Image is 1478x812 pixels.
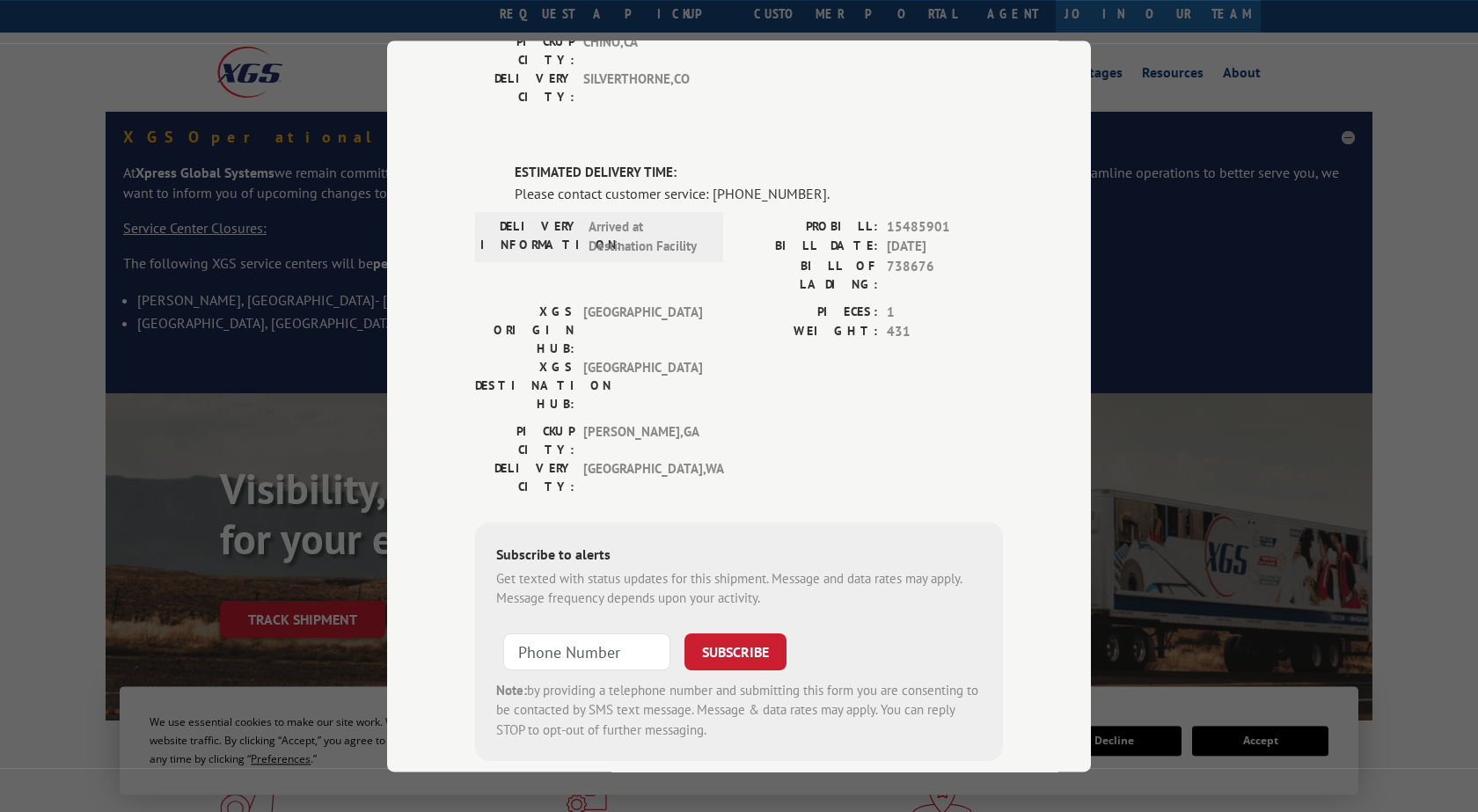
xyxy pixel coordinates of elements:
span: [DATE] [887,237,1003,257]
span: [GEOGRAPHIC_DATA] [583,358,702,413]
span: CHINO , CA [583,33,702,69]
span: 431 [887,322,1003,342]
span: 15485901 [887,217,1003,238]
span: 1 [887,303,1003,323]
div: by providing a telephone number and submitting this form you are consenting to be contacted by SM... [496,681,982,741]
label: DELIVERY INFORMATION: [480,217,580,257]
label: DELIVERY CITY: [475,459,574,496]
label: XGS ORIGIN HUB: [475,303,574,358]
div: Subscribe to alerts [496,544,982,569]
label: BILL DATE: [739,237,878,257]
span: [GEOGRAPHIC_DATA] [583,303,702,358]
label: ESTIMATED DELIVERY TIME: [515,163,1003,183]
label: PIECES: [739,303,878,323]
label: DELIVERY CITY: [475,69,574,106]
span: 738676 [887,257,1003,294]
label: WEIGHT: [739,322,878,342]
label: BILL OF LADING: [739,257,878,294]
strong: Note: [496,682,527,699]
label: PICKUP CITY: [475,422,574,459]
label: PICKUP CITY: [475,33,574,69]
input: Phone Number [503,633,670,670]
label: XGS DESTINATION HUB: [475,358,574,413]
span: [PERSON_NAME] , GA [583,422,702,459]
div: Please contact customer service: [PHONE_NUMBER]. [515,183,1003,204]
span: SILVERTHORNE , CO [583,69,702,106]
span: Arrived at Destination Facility [589,217,707,257]
label: PROBILL: [739,217,878,238]
button: SUBSCRIBE [684,633,787,670]
div: Get texted with status updates for this shipment. Message and data rates may apply. Message frequ... [496,569,982,609]
span: [GEOGRAPHIC_DATA] , WA [583,459,702,496]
